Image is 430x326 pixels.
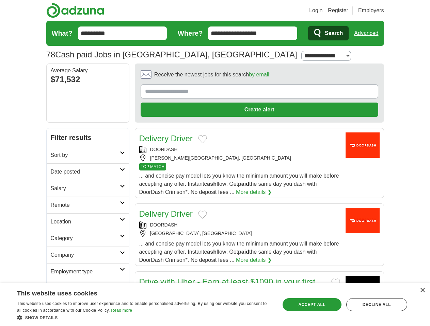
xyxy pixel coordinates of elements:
[51,73,125,86] div: $71,532
[47,163,129,180] a: Date posted
[47,147,129,163] a: Sort by
[346,132,380,158] img: Doordash logo
[51,201,120,209] h2: Remote
[358,6,384,15] a: Employers
[47,213,129,230] a: Location
[47,230,129,247] a: Category
[178,28,203,38] label: Where?
[52,28,73,38] label: What?
[236,188,272,196] a: More details ❯
[46,49,55,61] span: 78
[331,278,340,287] button: Add to favorite jobs
[139,155,340,162] div: [PERSON_NAME][GEOGRAPHIC_DATA], [GEOGRAPHIC_DATA]
[51,251,120,259] h2: Company
[150,147,178,152] a: DOORDASH
[420,288,425,293] div: Close
[25,315,58,320] span: Show details
[328,6,348,15] a: Register
[47,128,129,147] h2: Filter results
[204,249,216,255] strong: cash
[139,230,340,237] div: [GEOGRAPHIC_DATA], [GEOGRAPHIC_DATA]
[198,135,207,143] button: Add to favorite jobs
[150,222,178,228] a: DOORDASH
[47,280,129,296] a: Hours
[51,168,120,176] h2: Date posted
[308,26,349,40] button: Search
[47,197,129,213] a: Remote
[139,173,339,195] span: ... and concise pay model lets you know the minimum amount you will make before accepting any off...
[17,314,272,321] div: Show details
[346,276,380,301] img: Uber logo
[249,72,269,77] a: by email
[238,181,249,187] strong: paid
[238,249,249,255] strong: paid
[51,151,120,159] h2: Sort by
[204,181,216,187] strong: cash
[139,163,166,170] span: TOP MATCH
[354,26,378,40] a: Advanced
[46,50,297,59] h1: Cash paid Jobs in [GEOGRAPHIC_DATA], [GEOGRAPHIC_DATA]
[51,268,120,276] h2: Employment type
[346,298,407,311] div: Decline all
[46,3,104,18] img: Adzuna logo
[325,26,343,40] span: Search
[47,263,129,280] a: Employment type
[139,134,193,143] a: Delivery Driver
[309,6,322,15] a: Login
[236,256,272,264] a: More details ❯
[17,301,267,313] span: This website uses cookies to improve user experience and to enable personalised advertising. By u...
[17,287,255,297] div: This website uses cookies
[283,298,341,311] div: Accept all
[51,184,120,193] h2: Salary
[154,71,271,79] span: Receive the newest jobs for this search :
[139,209,193,218] a: Delivery Driver
[139,277,316,298] a: Drive with Uber - Earn at least $1090 in your first 114 trips with Uber.
[51,234,120,242] h2: Category
[51,68,125,73] div: Average Salary
[346,208,380,233] img: Doordash logo
[141,103,378,117] button: Create alert
[139,241,339,263] span: ... and concise pay model lets you know the minimum amount you will make before accepting any off...
[47,180,129,197] a: Salary
[47,247,129,263] a: Company
[198,211,207,219] button: Add to favorite jobs
[111,308,132,313] a: Read more, opens a new window
[51,218,120,226] h2: Location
